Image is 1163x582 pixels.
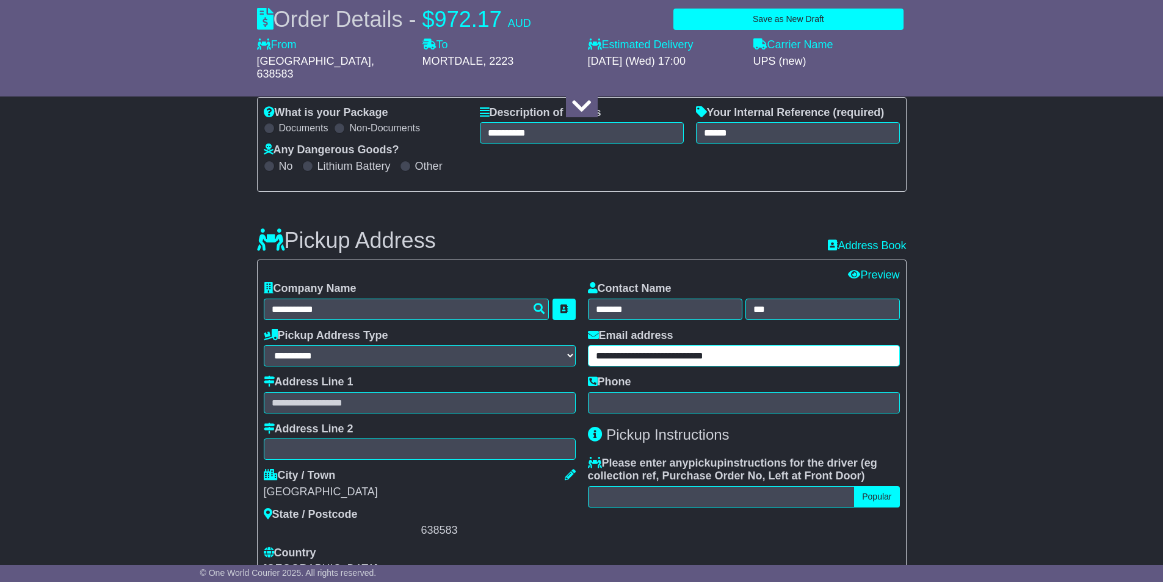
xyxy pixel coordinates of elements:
[606,426,729,443] span: Pickup Instructions
[264,329,388,343] label: Pickup Address Type
[435,7,502,32] span: 972.17
[588,457,877,482] span: eg collection ref, Purchase Order No, Left at Front Door
[264,144,399,157] label: Any Dangerous Goods?
[588,329,673,343] label: Email address
[415,160,443,173] label: Other
[264,282,357,296] label: Company Name
[422,55,484,67] span: MORTDALE
[422,38,448,52] label: To
[264,376,353,389] label: Address Line 1
[588,376,631,389] label: Phone
[264,547,316,560] label: Country
[828,239,906,253] a: Address Book
[317,160,391,173] label: Lithium Battery
[753,55,907,68] div: UPS (new)
[588,38,741,52] label: Estimated Delivery
[264,106,388,120] label: What is your Package
[483,55,513,67] span: , 2223
[421,524,576,537] div: 638583
[257,6,531,32] div: Order Details -
[257,55,374,81] span: , 638583
[264,508,358,522] label: State / Postcode
[689,457,724,469] span: pickup
[257,38,297,52] label: From
[854,486,899,507] button: Popular
[588,282,672,296] label: Contact Name
[673,9,903,30] button: Save as New Draft
[588,55,741,68] div: [DATE] (Wed) 17:00
[264,562,378,575] span: [GEOGRAPHIC_DATA]
[848,269,899,281] a: Preview
[422,7,435,32] span: $
[753,38,833,52] label: Carrier Name
[264,423,353,436] label: Address Line 2
[257,55,371,67] span: [GEOGRAPHIC_DATA]
[588,457,900,483] label: Please enter any instructions for the driver ( )
[279,160,293,173] label: No
[349,122,420,134] label: Non-Documents
[264,486,576,499] div: [GEOGRAPHIC_DATA]
[200,568,377,578] span: © One World Courier 2025. All rights reserved.
[257,228,436,253] h3: Pickup Address
[264,469,336,482] label: City / Town
[279,122,328,134] label: Documents
[508,17,531,29] span: AUD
